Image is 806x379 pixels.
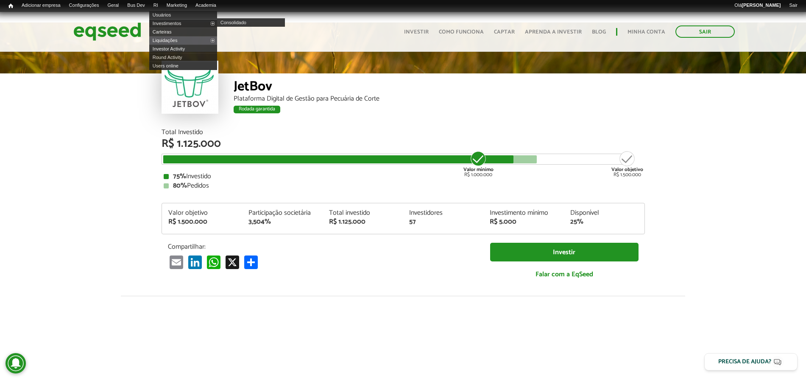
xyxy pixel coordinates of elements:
a: Como funciona [439,29,484,35]
div: Investido [164,173,643,180]
a: Investir [490,243,639,262]
a: Bus Dev [123,2,149,9]
img: EqSeed [73,20,141,43]
a: Investir [404,29,429,35]
div: JetBov [234,80,645,95]
a: Configurações [65,2,103,9]
div: Total Investido [162,129,645,136]
div: 57 [409,219,477,225]
strong: [PERSON_NAME] [742,3,781,8]
a: Adicionar empresa [17,2,65,9]
strong: 80% [173,180,187,191]
a: Academia [191,2,220,9]
a: Início [4,2,17,10]
a: Captar [494,29,515,35]
a: Email [168,255,185,269]
div: R$ 1.125.000 [329,219,397,225]
div: Investimento mínimo [490,210,558,216]
div: R$ 5.000 [490,219,558,225]
a: WhatsApp [205,255,222,269]
a: Compartilhar [243,255,259,269]
a: LinkedIn [187,255,204,269]
div: Participação societária [248,210,316,216]
a: Sair [675,25,735,38]
a: Usuários [149,11,217,19]
div: Valor objetivo [168,210,236,216]
div: Total investido [329,210,397,216]
strong: 75% [173,171,186,182]
a: Geral [103,2,123,9]
strong: Valor objetivo [611,166,643,174]
div: R$ 1.500.000 [168,219,236,225]
strong: Valor mínimo [463,166,494,174]
div: R$ 1.500.000 [611,150,643,177]
a: Aprenda a investir [525,29,582,35]
div: 25% [570,219,638,225]
div: Investidores [409,210,477,216]
div: R$ 1.125.000 [162,138,645,149]
div: Plataforma Digital de Gestão para Pecuária de Corte [234,95,645,102]
div: 3,504% [248,219,316,225]
p: Compartilhar: [168,243,477,251]
a: Blog [592,29,606,35]
a: Sair [785,2,802,9]
a: Minha conta [628,29,665,35]
a: Falar com a EqSeed [490,266,639,283]
span: Início [8,3,13,9]
a: RI [149,2,162,9]
a: Olá[PERSON_NAME] [730,2,785,9]
div: Pedidos [164,182,643,189]
div: Disponível [570,210,638,216]
a: Marketing [162,2,191,9]
a: X [224,255,241,269]
div: R$ 1.000.000 [463,150,494,177]
div: Rodada garantida [234,106,280,113]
